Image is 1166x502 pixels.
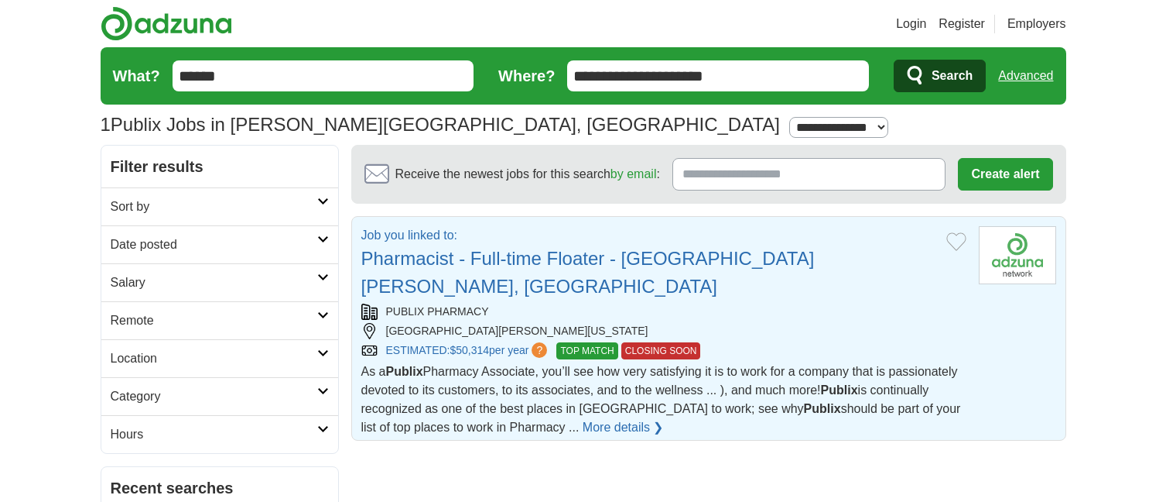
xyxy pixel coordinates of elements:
[111,476,329,500] h2: Recent searches
[101,377,338,415] a: Category
[386,365,423,378] strong: Publix
[939,15,985,33] a: Register
[821,383,858,397] strong: Publix
[958,158,1052,191] button: Create alert
[583,418,664,437] a: More details ❯
[101,263,338,301] a: Salary
[998,60,1053,91] a: Advanced
[111,311,317,330] h2: Remote
[804,402,841,415] strong: Publix
[111,349,317,368] h2: Location
[361,323,966,339] div: [GEOGRAPHIC_DATA][PERSON_NAME][US_STATE]
[101,339,338,377] a: Location
[894,60,986,92] button: Search
[610,167,657,181] a: by email
[111,425,317,444] h2: Hours
[101,225,338,263] a: Date posted
[1007,15,1066,33] a: Employers
[532,342,547,358] span: ?
[621,342,701,359] span: CLOSING SOON
[101,6,232,41] img: Adzuna logo
[450,344,489,356] span: $50,314
[111,387,317,406] h2: Category
[101,187,338,225] a: Sort by
[111,236,317,254] h2: Date posted
[946,232,966,251] button: Add to favorite jobs
[101,111,111,139] span: 1
[101,146,338,187] h2: Filter results
[386,342,551,359] a: ESTIMATED:$50,314per year?
[932,60,973,91] span: Search
[361,365,961,434] span: As a Pharmacy Associate, you’ll see how very satisfying it is to work for a company that is passi...
[361,226,934,245] p: Job you linked to:
[361,304,966,320] div: PUBLIX PHARMACY
[395,165,660,184] span: Receive the newest jobs for this search :
[498,64,555,88] label: Where?
[896,15,926,33] a: Login
[979,226,1056,284] img: Company logo
[111,273,317,292] h2: Salary
[113,64,160,88] label: What?
[101,415,338,453] a: Hours
[101,114,780,135] h1: Publix Jobs in [PERSON_NAME][GEOGRAPHIC_DATA], [GEOGRAPHIC_DATA]
[101,301,338,339] a: Remote
[556,342,617,359] span: TOP MATCH
[111,198,317,216] h2: Sort by
[361,248,815,297] a: Pharmacist - Full-time Floater - [GEOGRAPHIC_DATA][PERSON_NAME], [GEOGRAPHIC_DATA]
